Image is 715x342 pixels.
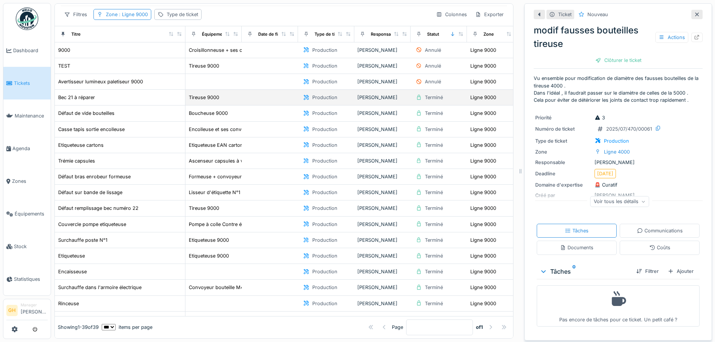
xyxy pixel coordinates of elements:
a: Agenda [3,132,51,165]
div: Production [312,284,337,291]
div: [PERSON_NAME] [357,205,408,212]
div: Pas encore de tâches pour ce ticket. Un petit café ? [542,289,695,324]
div: Page [392,324,403,331]
div: items per page [102,324,152,331]
div: Production [312,94,337,101]
div: Terminé [425,237,443,244]
a: Maintenance [3,99,51,132]
div: Priorité [535,114,592,121]
div: Showing 1 - 39 of 39 [58,324,99,331]
div: Production [312,110,337,117]
div: Tâches [565,227,589,234]
div: [PERSON_NAME] [357,142,408,149]
div: Casse tapis sortie encolleuse [58,126,125,133]
div: Ajouter [665,266,697,276]
div: Production [312,142,337,149]
div: Type de ticket [535,137,592,145]
li: GH [6,305,18,316]
div: Rinceuse [58,300,79,307]
div: Ticket [558,11,572,18]
div: [PERSON_NAME] [357,110,408,117]
div: [PERSON_NAME] [357,189,408,196]
div: Colonnes [433,9,470,20]
div: Terminé [425,268,443,275]
span: Tickets [14,80,48,87]
div: Production [312,300,337,307]
div: Ligne 9000 [470,110,496,117]
div: Ligne 4000 [604,148,630,155]
div: [PERSON_NAME] [357,94,408,101]
div: Date de fin prévue [258,31,296,38]
div: Ligne 9000 [470,237,496,244]
div: Zone [535,148,592,155]
div: Deadline [535,170,592,177]
div: Pompe à colle Contre étiquette [189,221,259,228]
div: Ligne 9000 [470,189,496,196]
div: Type de ticket [167,11,198,18]
div: Production [312,78,337,85]
div: Nouveau [587,11,608,18]
div: [PERSON_NAME] [357,221,408,228]
div: [PERSON_NAME] [357,173,408,180]
div: Production [312,126,337,133]
div: [PERSON_NAME] [357,62,408,69]
div: 9000 [58,47,70,54]
div: Ligne 9000 [470,126,496,133]
div: 3 [595,114,605,121]
sup: 0 [572,267,576,276]
div: Tâches [540,267,630,276]
div: Communications [637,227,683,234]
a: Zones [3,165,51,197]
div: Etiqueteuse 9000 [189,237,229,244]
span: Zones [12,178,48,185]
div: Défaut remplissage bec numéro 22 [58,205,138,212]
div: Défaut de vide bouteilles [58,110,114,117]
span: Équipements [15,210,48,217]
div: Terminé [425,126,443,133]
div: Production [312,189,337,196]
div: 2025/07/470/00061 [606,125,652,133]
div: Production [312,205,337,212]
div: Production [312,316,337,323]
div: Zone [483,31,494,38]
div: Documents [560,244,593,251]
div: Ligne 9000 [470,268,496,275]
span: : Ligne 9000 [117,12,148,17]
div: Ligne 9000 [470,157,496,164]
div: Tireuse 9000 [189,94,219,101]
span: Statistiques [14,276,48,283]
a: Statistiques [3,263,51,295]
li: [PERSON_NAME] [21,302,48,318]
div: Terminé [425,316,443,323]
div: Domaine d'expertise [535,181,592,188]
div: Production [312,237,337,244]
div: Production [604,137,629,145]
div: Statut [427,31,439,38]
div: [PERSON_NAME] [357,316,408,323]
div: Production [312,173,337,180]
div: Terminé [425,284,443,291]
a: Équipements [3,197,51,230]
div: Etiqueteuse [58,252,85,259]
span: Agenda [12,145,48,152]
div: Manager [21,302,48,308]
span: Dashboard [13,47,48,54]
div: Responsable [371,31,397,38]
div: Production [312,157,337,164]
strong: of 1 [476,324,483,331]
div: Terminé [425,173,443,180]
div: Terminé [425,221,443,228]
div: [PERSON_NAME] [357,237,408,244]
div: [PERSON_NAME] [357,252,408,259]
div: Tireuse 9000 [189,205,219,212]
div: Terminé [425,94,443,101]
div: Encolleuse et ses convoyeurs 9000 [189,126,271,133]
div: Filtrer [633,266,662,276]
div: [PERSON_NAME] [357,284,408,291]
div: Responsable [535,159,592,166]
div: Etiqueteuse cartons [58,142,104,149]
div: Trémie capsules [58,157,95,164]
div: Exporter [472,9,507,20]
div: Actions [655,32,688,43]
div: Surchauffe dans l'armoire électrique [58,284,141,291]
